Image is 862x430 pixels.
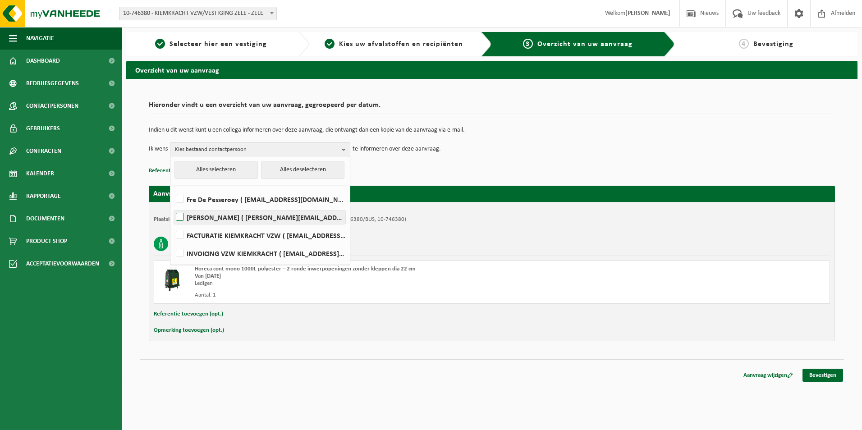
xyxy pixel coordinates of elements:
[155,39,165,49] span: 1
[737,369,800,382] a: Aanvraag wijzigen
[26,185,61,207] span: Rapportage
[149,142,168,156] p: Ik wens
[802,369,843,382] a: Bevestigen
[119,7,276,20] span: 10-746380 - KIEMKRACHT VZW/VESTIGING ZELE - ZELE
[353,142,441,156] p: te informeren over deze aanvraag.
[149,101,835,114] h2: Hieronder vindt u een overzicht van uw aanvraag, gegroepeerd per datum.
[154,216,193,222] strong: Plaatsingsadres:
[174,247,345,260] label: INVOICING VZW KIEMKRACHT ( [EMAIL_ADDRESS][DOMAIN_NAME] )
[170,142,350,156] button: Kies bestaand contactpersoon
[195,280,528,287] div: Ledigen
[126,61,857,78] h2: Overzicht van uw aanvraag
[149,127,835,133] p: Indien u dit wenst kunt u een collega informeren over deze aanvraag, die ontvangt dan een kopie v...
[26,27,54,50] span: Navigatie
[154,325,224,336] button: Opmerking toevoegen (opt.)
[149,165,218,177] button: Referentie toevoegen (opt.)
[339,41,463,48] span: Kies uw afvalstoffen en recipiënten
[195,266,416,272] span: Horeca cont mono 1000L polyester – 2 ronde inwerpopeningen zonder kleppen dia 22 cm
[26,95,78,117] span: Contactpersonen
[26,50,60,72] span: Dashboard
[26,117,60,140] span: Gebruikers
[154,308,223,320] button: Referentie toevoegen (opt.)
[119,7,277,20] span: 10-746380 - KIEMKRACHT VZW/VESTIGING ZELE - ZELE
[170,41,267,48] span: Selecteer hier een vestiging
[523,39,533,49] span: 3
[195,273,221,279] strong: Van [DATE]
[26,140,61,162] span: Contracten
[159,265,186,293] img: CR-HR-1C-1000-PES-01.png
[195,292,528,299] div: Aantal: 1
[131,39,291,50] a: 1Selecteer hier een vestiging
[26,252,99,275] span: Acceptatievoorwaarden
[625,10,670,17] strong: [PERSON_NAME]
[261,161,344,179] button: Alles deselecteren
[174,192,345,206] label: Fre De Pesseroey ( [EMAIL_ADDRESS][DOMAIN_NAME] )
[537,41,633,48] span: Overzicht van uw aanvraag
[26,207,64,230] span: Documenten
[325,39,335,49] span: 2
[153,190,221,197] strong: Aanvraag voor [DATE]
[26,230,67,252] span: Product Shop
[174,229,345,242] label: FACTURATIE KIEMKRACHT VZW ( [EMAIL_ADDRESS][DOMAIN_NAME] )
[175,143,338,156] span: Kies bestaand contactpersoon
[26,72,79,95] span: Bedrijfsgegevens
[314,39,474,50] a: 2Kies uw afvalstoffen en recipiënten
[753,41,793,48] span: Bevestiging
[739,39,749,49] span: 4
[174,210,345,224] label: [PERSON_NAME] ( [PERSON_NAME][EMAIL_ADDRESS][DOMAIN_NAME] )
[174,161,258,179] button: Alles selecteren
[26,162,54,185] span: Kalender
